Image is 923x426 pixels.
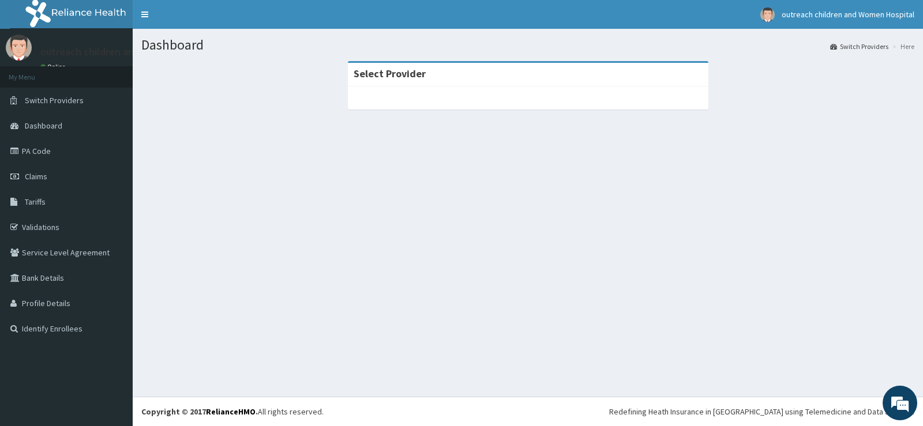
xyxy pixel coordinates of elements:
[40,63,68,71] a: Online
[609,406,914,417] div: Redefining Heath Insurance in [GEOGRAPHIC_DATA] using Telemedicine and Data Science!
[40,47,216,57] p: outreach children and Women Hospital
[890,42,914,51] li: Here
[830,42,888,51] a: Switch Providers
[133,397,923,426] footer: All rights reserved.
[141,37,914,52] h1: Dashboard
[25,171,47,182] span: Claims
[25,95,84,105] span: Switch Providers
[354,67,426,80] strong: Select Provider
[760,7,775,22] img: User Image
[25,120,62,131] span: Dashboard
[6,35,32,61] img: User Image
[141,406,258,417] strong: Copyright © 2017 .
[25,197,46,207] span: Tariffs
[206,406,256,417] a: RelianceHMO
[782,9,914,20] span: outreach children and Women Hospital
